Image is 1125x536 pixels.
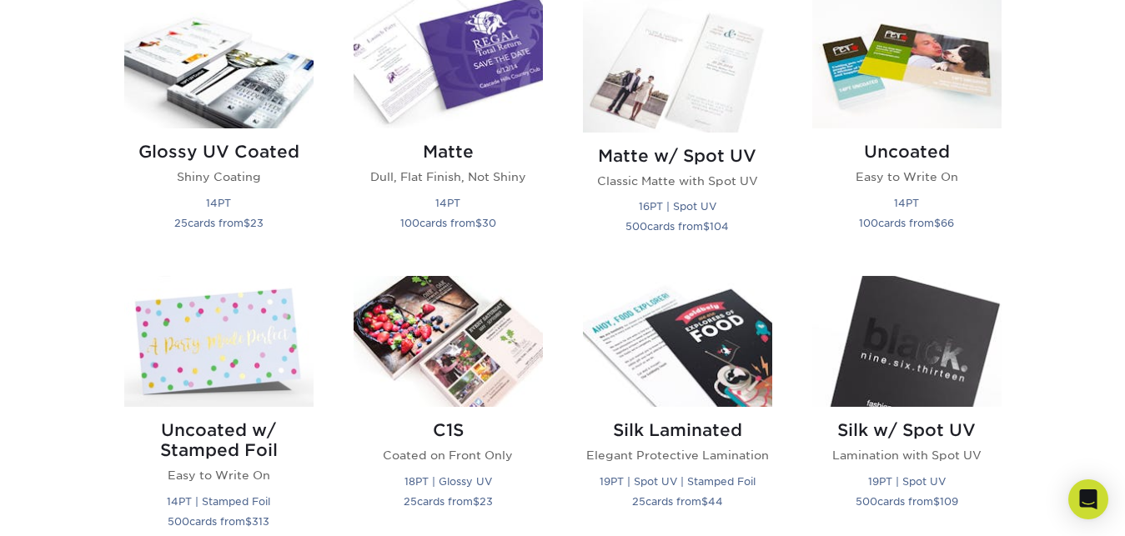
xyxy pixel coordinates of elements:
span: 100 [859,217,878,229]
small: 14PT [435,197,460,209]
p: Easy to Write On [124,467,314,483]
span: $ [701,495,708,508]
small: 14PT [206,197,231,209]
p: Dull, Flat Finish, Not Shiny [354,168,543,185]
span: $ [244,217,250,229]
p: Lamination with Spot UV [812,447,1002,463]
small: 18PT | Glossy UV [404,475,492,488]
p: Elegant Protective Lamination [583,447,772,463]
img: Silk w/ Spot UV Postcards [812,276,1002,407]
h2: Glossy UV Coated [124,142,314,162]
img: C1S Postcards [354,276,543,407]
p: Easy to Write On [812,168,1002,185]
span: 500 [625,220,647,233]
h2: Silk w/ Spot UV [812,420,1002,440]
span: 30 [482,217,496,229]
span: 44 [708,495,723,508]
span: 104 [710,220,729,233]
p: Shiny Coating [124,168,314,185]
span: 25 [174,217,188,229]
small: cards from [632,495,723,508]
h2: Matte [354,142,543,162]
h2: Silk Laminated [583,420,772,440]
small: cards from [859,217,954,229]
h2: Uncoated [812,142,1002,162]
small: cards from [400,217,496,229]
small: 19PT | Spot UV [868,475,946,488]
span: $ [475,217,482,229]
img: Uncoated w/ Stamped Foil Postcards [124,276,314,407]
small: cards from [856,495,958,508]
h2: C1S [354,420,543,440]
div: Open Intercom Messenger [1068,479,1108,519]
span: 25 [632,495,645,508]
h2: Uncoated w/ Stamped Foil [124,420,314,460]
span: $ [703,220,710,233]
small: 16PT | Spot UV [639,200,716,213]
h2: Matte w/ Spot UV [583,146,772,166]
small: 19PT | Spot UV | Stamped Foil [600,475,756,488]
small: 14PT [894,197,919,209]
img: Silk Laminated Postcards [583,276,772,407]
small: cards from [625,220,729,233]
p: Coated on Front Only [354,447,543,463]
span: 23 [250,217,264,229]
span: $ [933,495,940,508]
span: 66 [941,217,954,229]
small: cards from [174,217,264,229]
span: $ [934,217,941,229]
span: 100 [400,217,419,229]
p: Classic Matte with Spot UV [583,173,772,189]
span: 109 [940,495,958,508]
span: 500 [856,495,877,508]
